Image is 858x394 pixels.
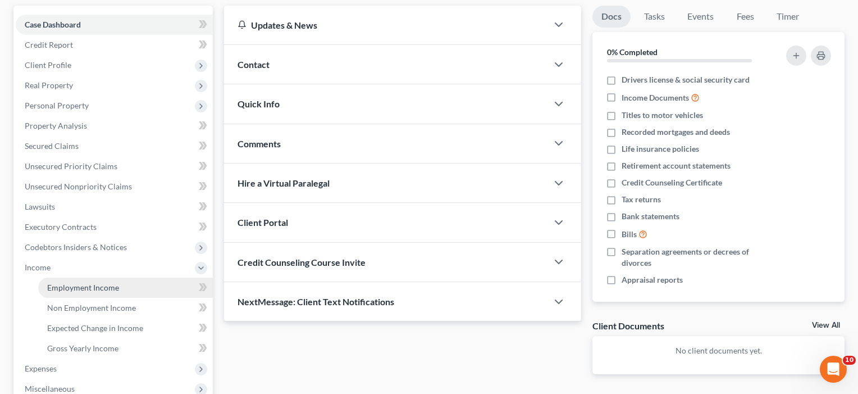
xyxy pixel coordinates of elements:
[25,20,81,29] span: Case Dashboard
[592,320,664,332] div: Client Documents
[622,177,722,188] span: Credit Counseling Certificate
[38,298,213,318] a: Non Employment Income
[25,80,73,90] span: Real Property
[622,143,699,155] span: Life insurance policies
[25,262,51,272] span: Income
[601,345,836,356] p: No client documents yet.
[38,278,213,298] a: Employment Income
[768,6,808,28] a: Timer
[843,356,856,365] span: 10
[820,356,847,383] iframe: Intercom live chat
[812,321,840,329] a: View All
[25,121,87,130] span: Property Analysis
[16,197,213,217] a: Lawsuits
[25,161,117,171] span: Unsecured Priority Claims
[16,116,213,136] a: Property Analysis
[592,6,631,28] a: Docs
[238,257,366,268] span: Credit Counseling Course Invite
[16,156,213,176] a: Unsecured Priority Claims
[635,6,674,28] a: Tasks
[38,318,213,338] a: Expected Change in Income
[16,35,213,55] a: Credit Report
[25,364,57,373] span: Expenses
[622,110,703,121] span: Titles to motor vehicles
[47,283,119,292] span: Employment Income
[47,303,136,313] span: Non Employment Income
[607,47,658,57] strong: 0% Completed
[16,176,213,197] a: Unsecured Nonpriority Claims
[25,101,89,110] span: Personal Property
[238,98,280,109] span: Quick Info
[25,182,132,191] span: Unsecured Nonpriority Claims
[47,343,118,353] span: Gross Yearly Income
[238,178,330,188] span: Hire a Virtual Paralegal
[238,59,270,70] span: Contact
[25,60,71,70] span: Client Profile
[25,40,73,49] span: Credit Report
[25,222,97,232] span: Executory Contracts
[47,323,143,333] span: Expected Change in Income
[622,92,689,103] span: Income Documents
[622,211,679,222] span: Bank statements
[622,229,637,240] span: Bills
[238,217,288,228] span: Client Portal
[238,138,281,149] span: Comments
[238,19,534,31] div: Updates & News
[238,296,394,307] span: NextMessage: Client Text Notifications
[622,126,730,138] span: Recorded mortgages and deeds
[25,242,127,252] span: Codebtors Insiders & Notices
[727,6,763,28] a: Fees
[16,136,213,156] a: Secured Claims
[622,74,750,85] span: Drivers license & social security card
[25,384,75,393] span: Miscellaneous
[38,338,213,359] a: Gross Yearly Income
[622,274,683,286] span: Appraisal reports
[25,141,79,151] span: Secured Claims
[25,202,55,211] span: Lawsuits
[622,194,661,205] span: Tax returns
[678,6,723,28] a: Events
[16,217,213,237] a: Executory Contracts
[16,15,213,35] a: Case Dashboard
[622,246,772,269] span: Separation agreements or decrees of divorces
[622,160,731,171] span: Retirement account statements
